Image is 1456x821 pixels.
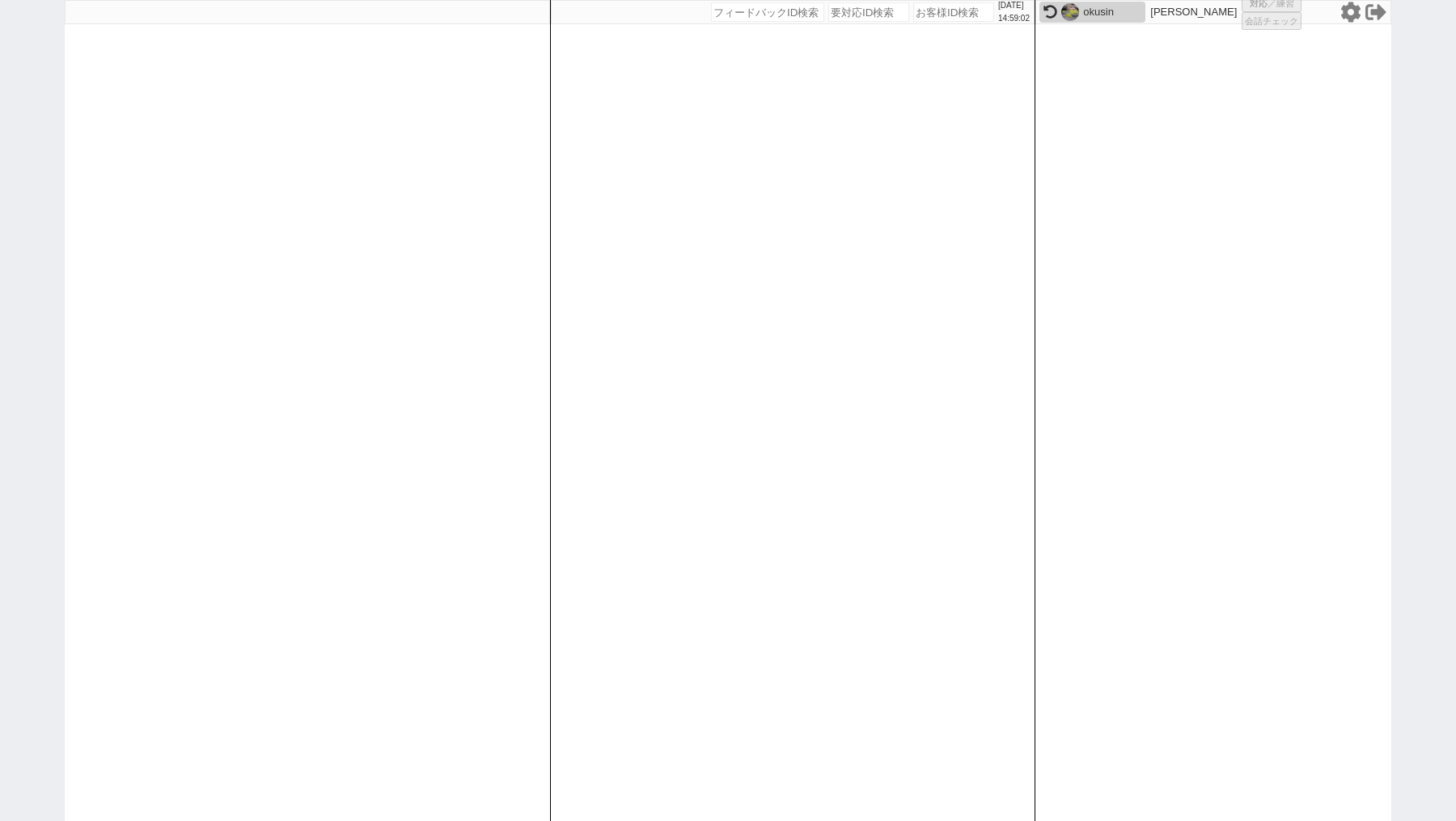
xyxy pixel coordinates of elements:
span: 会話チェック [1245,15,1298,28]
p: [PERSON_NAME] [1150,6,1237,19]
input: 要対応ID検索 [828,2,909,22]
button: 会話チェック [1242,12,1302,30]
input: フィードバックID検索 [711,2,824,22]
div: okusin [1083,6,1141,19]
img: 0h61EtLyFlaR5oDUPi-mkXYRhdanRLfDAMFm8iL1tZY3xVOS5OQGNxf11dNntcaihKQz52cVkPM3lkHh54dluVKm89NylRPyp... [1061,3,1079,21]
input: お客様ID検索 [913,2,994,22]
p: 14:59:02 [998,12,1030,25]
